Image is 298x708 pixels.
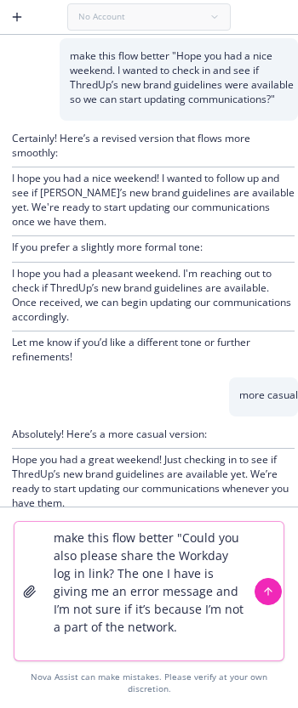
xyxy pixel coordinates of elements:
[12,452,295,511] p: Hope you had a great weekend! Just checking in to see if ThredUp’s new brand guidelines are avail...
[12,171,295,229] p: I hope you had a nice weekend! I wanted to follow up and see if [PERSON_NAME]’s new brand guideli...
[12,131,295,160] p: Certainly! Here’s a revised version that flows more smoothly:
[12,427,295,441] p: Absolutely! Here’s a more casual version:
[12,240,295,254] p: If you prefer a slightly more formal tone:
[43,522,255,660] textarea: make this flow better "Could you also please share the Workday log in link? The one I have is giv...
[12,335,295,364] p: Let me know if you’d like a different tone or further refinements!
[14,671,284,694] div: Nova Assist can make mistakes. Please verify at your own discretion.
[70,48,298,107] p: make this flow better "Hope you had a nice weekend. I wanted to check in and see if ThredUp’s new...
[3,3,31,31] button: Create a new chat
[239,388,298,402] p: more casual
[12,266,295,325] p: I hope you had a pleasant weekend. I'm reaching out to check if ThredUp’s new brand guidelines ar...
